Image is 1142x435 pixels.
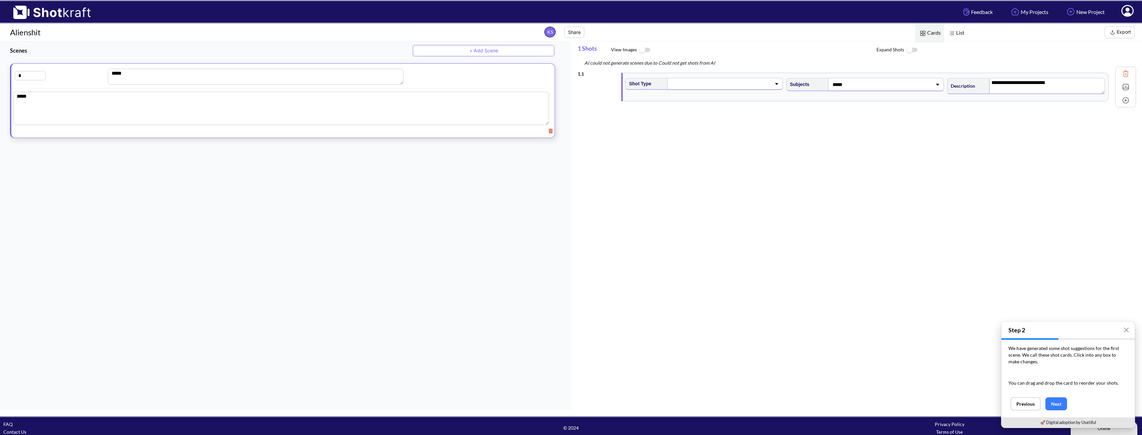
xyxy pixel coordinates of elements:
div: Online [5,6,62,11]
img: List Icon [947,29,956,38]
img: Add Icon [1065,6,1076,17]
h3: Scenes [10,47,413,54]
a: My Projects [1004,3,1053,21]
a: Contact Us [3,429,26,435]
img: ToggleOff Icon [637,43,652,57]
span: List [944,24,968,43]
a: New Project [1060,3,1110,21]
div: AI could not generate scenes due to Could not get shots from AI [578,59,1142,67]
img: ToggleOff Icon [904,43,919,57]
span: 1 Shots [578,41,611,59]
img: Expand Icon [1121,82,1131,92]
span: Feedback [962,8,993,16]
button: Share [564,27,584,38]
img: Export Icon [1108,28,1117,37]
span: Expand Shots [876,43,1142,57]
p: We have generated some shot suggestions for the first scene. We call these shot cards. Click into... [1008,345,1128,365]
div: 1 . 1 [578,67,618,78]
img: Add Icon [1121,95,1131,105]
span: Subjects [787,79,809,90]
h3: Step 2 [1001,322,1135,338]
p: You can drag and drop the card to reorder your shots. [1008,380,1128,386]
img: Home Icon [1009,6,1021,17]
span: View Images [611,43,876,57]
button: Next [1045,397,1067,410]
span: Cards [915,24,944,43]
span: Description [947,80,975,91]
a: FAQ [3,421,13,427]
a: 🚀 Digital adoption by Usetiful [1040,420,1096,425]
span: Shot Type [626,78,651,89]
span: © 2024 [382,424,760,432]
div: Privacy Policy [760,420,1139,428]
img: Card Icon [918,29,927,38]
img: Hand Icon [962,6,971,17]
img: Trash Icon [1121,69,1131,79]
button: + Add Scene [413,45,554,56]
button: Previous [1011,397,1040,410]
span: KS [544,27,556,37]
button: Export [1105,26,1135,38]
